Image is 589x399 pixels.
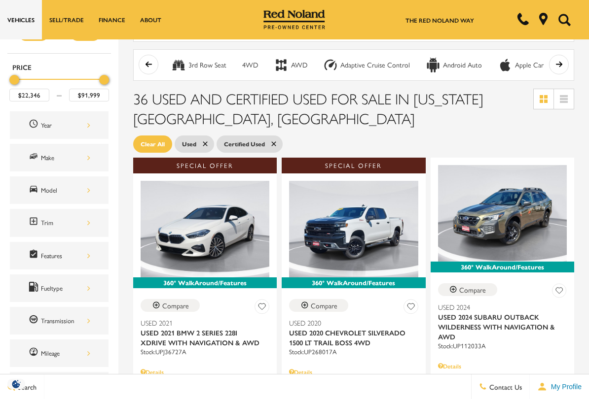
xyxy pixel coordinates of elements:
[29,216,41,229] span: Trim
[498,58,513,72] div: Apple CarPlay
[10,111,109,139] div: YearYear
[141,347,269,356] div: Stock : UPJ36727A
[289,299,348,312] button: Compare Vehicle
[438,302,559,312] span: Used 2024
[545,373,567,383] span: $31,914
[10,209,109,236] div: TrimTrim
[10,242,109,269] div: FeaturesFeatures
[133,158,277,173] div: Special Offer
[242,61,258,69] div: 4WD
[133,88,483,129] span: 36 Used and Certified Used for Sale in [US_STATE][GEOGRAPHIC_DATA], [GEOGRAPHIC_DATA]
[166,55,232,75] button: 3rd Row Seat3rd Row Seat
[438,373,545,383] span: Red [PERSON_NAME]
[69,89,109,101] input: Maximum
[12,63,106,71] h5: Price
[141,318,262,328] span: Used 2021
[289,367,418,376] div: Pricing Details - Used 2020 Chevrolet Silverado 1500 LT Trail Boss 4WD
[41,120,90,131] div: Year
[443,61,482,69] div: Android Auto
[29,151,41,164] span: Make
[547,383,582,391] span: My Profile
[438,283,497,296] button: Compare Vehicle
[311,301,337,310] div: Compare
[318,55,415,75] button: Adaptive Cruise ControlAdaptive Cruise Control
[141,299,200,312] button: Compare Vehicle
[41,315,90,326] div: Transmission
[29,184,41,197] span: Model
[404,299,418,317] button: Save Vehicle
[438,165,567,262] img: 2024 Subaru Outback Wilderness
[141,138,165,150] span: Clear All
[162,301,189,310] div: Compare
[554,0,574,39] button: Open the search field
[438,362,567,370] div: Pricing Details - Used 2024 Subaru Outback Wilderness With Navigation & AWD
[133,277,277,288] div: 360° WalkAround/Features
[10,339,109,367] div: MileageMileage
[188,61,226,69] div: 3rd Row Seat
[282,277,425,288] div: 360° WalkAround/Features
[289,347,418,356] div: Stock : UP268017A
[549,55,569,74] button: scroll right
[492,55,560,75] button: Apple CarPlayApple CarPlay
[141,367,269,376] div: Pricing Details - Used 2021 BMW 2 Series 228i xDrive With Navigation & AWD
[139,55,158,74] button: scroll left
[9,89,49,101] input: Minimum
[420,55,487,75] button: Android AutoAndroid Auto
[41,185,90,196] div: Model
[41,217,90,228] div: Trim
[41,348,90,359] div: Mileage
[552,283,567,301] button: Save Vehicle
[263,10,326,30] img: Red Noland Pre-Owned
[10,307,109,334] div: TransmissionTransmission
[29,347,41,360] span: Mileage
[10,274,109,302] div: FueltypeFueltype
[29,314,41,327] span: Transmission
[289,318,410,328] span: Used 2020
[182,138,196,150] span: Used
[5,379,28,389] section: Click to Open Cookie Consent Modal
[29,282,41,295] span: Fueltype
[9,75,19,85] div: Minimum Price
[237,55,263,75] button: 4WD
[29,249,41,262] span: Features
[340,61,410,69] div: Adaptive Cruise Control
[263,13,326,23] a: Red Noland Pre-Owned
[41,250,90,261] div: Features
[530,374,589,399] button: Open user profile menu
[41,152,90,163] div: Make
[9,71,109,101] div: Price
[224,138,265,150] span: Certified Used
[141,181,269,277] img: 2021 BMW 2 Series 228i xDrive
[438,312,559,341] span: Used 2024 Subaru Outback Wilderness With Navigation & AWD
[405,16,474,25] a: The Red Noland Way
[431,262,574,272] div: 360° WalkAround/Features
[438,341,567,350] div: Stock : UP112033A
[515,61,554,69] div: Apple CarPlay
[41,283,90,294] div: Fueltype
[289,318,418,347] a: Used 2020Used 2020 Chevrolet Silverado 1500 LT Trail Boss 4WD
[289,181,418,277] img: 2020 Chevrolet Silverado 1500 LT Trail Boss
[323,58,338,72] div: Adaptive Cruise Control
[487,382,522,392] span: Contact Us
[268,55,313,75] button: AWDAWD
[10,176,109,204] div: ModelModel
[29,119,41,132] span: Year
[289,328,410,347] span: Used 2020 Chevrolet Silverado 1500 LT Trail Boss 4WD
[255,299,269,317] button: Save Vehicle
[171,58,186,72] div: 3rd Row Seat
[438,373,567,383] a: Red [PERSON_NAME] $31,914
[274,58,289,72] div: AWD
[291,61,307,69] div: AWD
[459,285,486,294] div: Compare
[438,302,567,341] a: Used 2024Used 2024 Subaru Outback Wilderness With Navigation & AWD
[99,75,109,85] div: Maximum Price
[426,58,441,72] div: Android Auto
[5,379,28,389] img: Opt-Out Icon
[141,328,262,347] span: Used 2021 BMW 2 Series 228i xDrive With Navigation & AWD
[141,318,269,347] a: Used 2021Used 2021 BMW 2 Series 228i xDrive With Navigation & AWD
[10,144,109,171] div: MakeMake
[282,158,425,173] div: Special Offer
